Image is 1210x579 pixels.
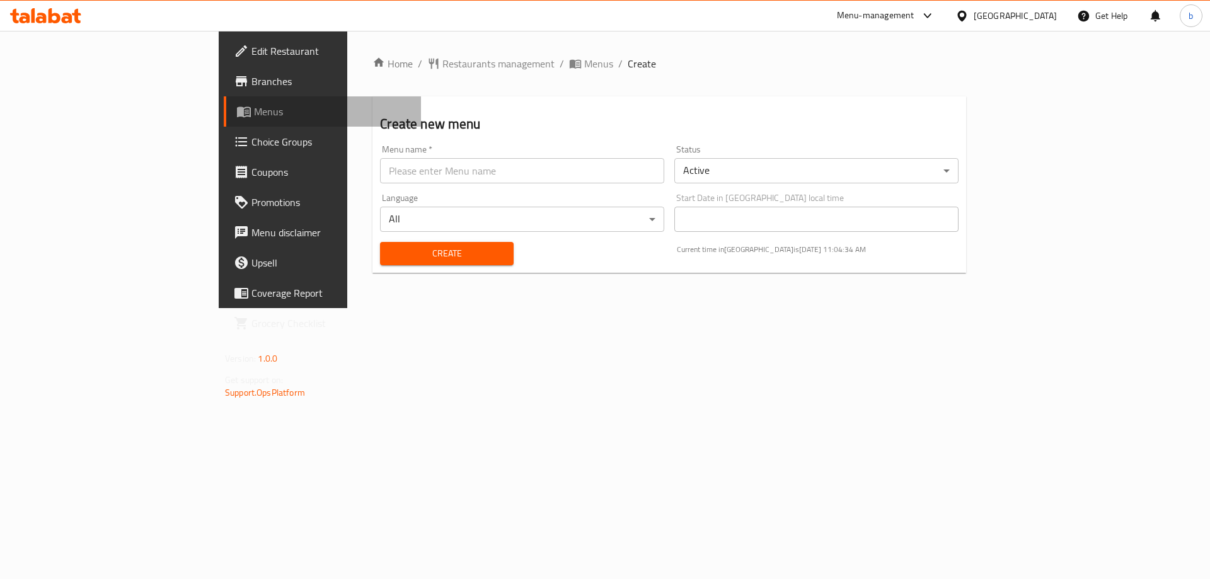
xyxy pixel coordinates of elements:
[251,134,411,149] span: Choice Groups
[837,8,914,23] div: Menu-management
[258,350,277,367] span: 1.0.0
[251,164,411,180] span: Coupons
[674,158,959,183] div: Active
[251,195,411,210] span: Promotions
[225,372,283,388] span: Get support on:
[225,350,256,367] span: Version:
[442,56,555,71] span: Restaurants management
[224,157,421,187] a: Coupons
[224,96,421,127] a: Menus
[251,255,411,270] span: Upsell
[251,74,411,89] span: Branches
[372,56,966,71] nav: breadcrumb
[380,115,959,134] h2: Create new menu
[224,187,421,217] a: Promotions
[1189,9,1193,23] span: b
[224,36,421,66] a: Edit Restaurant
[618,56,623,71] li: /
[584,56,613,71] span: Menus
[251,285,411,301] span: Coverage Report
[380,158,664,183] input: Please enter Menu name
[251,225,411,240] span: Menu disclaimer
[224,66,421,96] a: Branches
[677,244,959,255] p: Current time in [GEOGRAPHIC_DATA] is [DATE] 11:04:34 AM
[628,56,656,71] span: Create
[427,56,555,71] a: Restaurants management
[251,316,411,331] span: Grocery Checklist
[224,127,421,157] a: Choice Groups
[254,104,411,119] span: Menus
[224,248,421,278] a: Upsell
[569,56,613,71] a: Menus
[380,207,664,232] div: All
[224,217,421,248] a: Menu disclaimer
[225,384,305,401] a: Support.OpsPlatform
[974,9,1057,23] div: [GEOGRAPHIC_DATA]
[380,242,513,265] button: Create
[390,246,503,261] span: Create
[224,308,421,338] a: Grocery Checklist
[251,43,411,59] span: Edit Restaurant
[224,278,421,308] a: Coverage Report
[560,56,564,71] li: /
